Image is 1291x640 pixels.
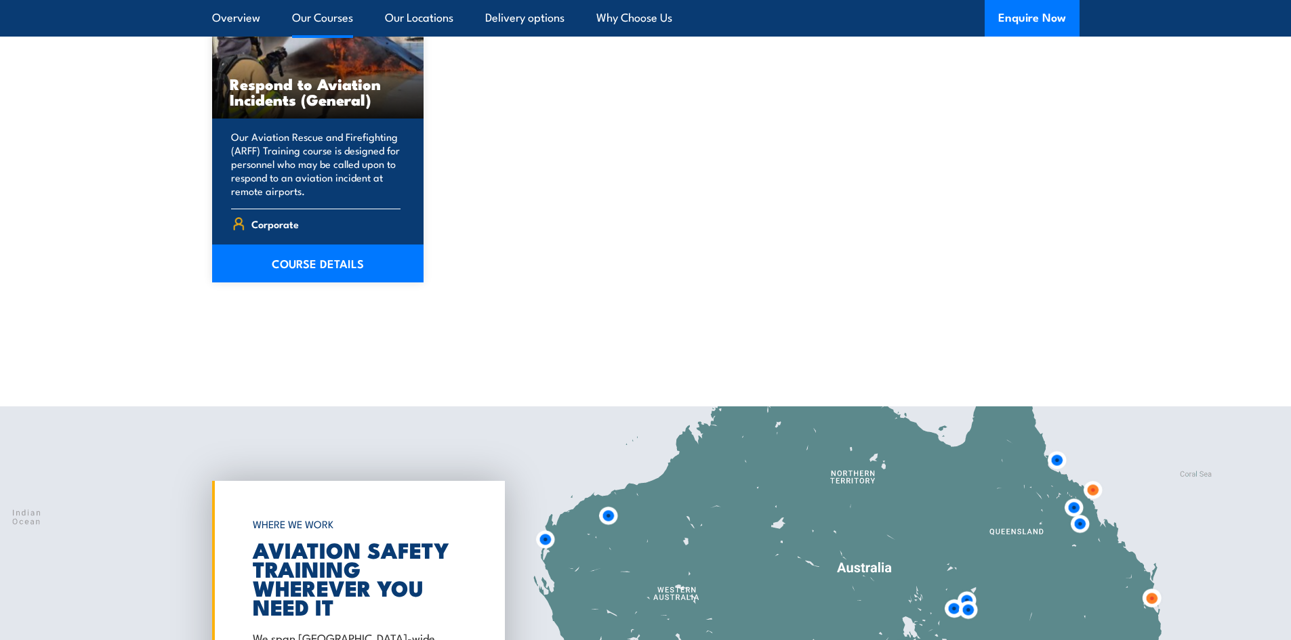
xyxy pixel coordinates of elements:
[230,76,407,107] h3: Respond to Aviation Incidents (General)
[231,130,401,198] p: Our Aviation Rescue and Firefighting (ARFF) Training course is designed for personnel who may be ...
[253,540,457,616] h2: AVIATION SAFETY TRAINING WHEREVER YOU NEED IT
[253,512,457,536] h6: WHERE WE WORK
[212,244,424,282] a: COURSE DETAILS
[251,213,299,234] span: Corporate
